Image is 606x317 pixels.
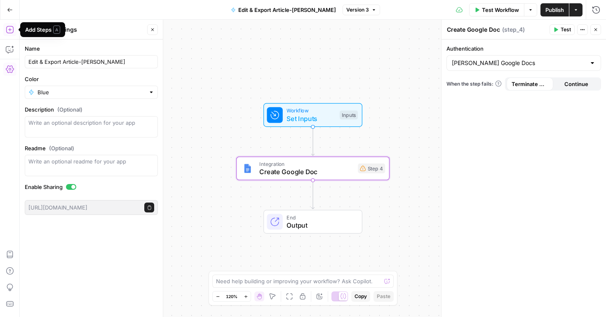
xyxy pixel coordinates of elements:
label: Enable Sharing [25,183,158,191]
span: Integration [259,160,354,168]
div: WorkflowSet InputsInputs [236,103,390,127]
g: Edge from step_4 to end [311,180,314,209]
label: Authentication [446,44,601,53]
label: Name [25,44,158,53]
span: Copy [355,293,367,300]
input: Molly Metzger Google Docs [452,59,586,67]
span: Test [561,26,571,33]
span: Test Workflow [482,6,519,14]
button: Edit & Export Article-[PERSON_NAME] [226,3,341,16]
a: When the step fails: [446,80,502,88]
span: End [287,213,354,221]
span: Terminate Workflow [512,80,548,88]
span: Continue [564,80,588,88]
span: Set Inputs [287,114,336,124]
img: Instagram%20post%20-%201%201.png [243,163,253,173]
input: Blue [38,88,145,96]
div: Workflow Settings [25,26,145,34]
label: Description [25,105,158,114]
button: Continue [553,77,600,91]
span: (Optional) [57,105,82,114]
span: Paste [377,293,390,300]
div: Step 4 [358,163,385,173]
div: IntegrationCreate Google DocStep 4 [236,156,390,180]
span: ( step_4 ) [502,26,525,34]
span: Create Google Doc [259,167,354,177]
span: A [53,26,60,34]
button: Test Workflow [469,3,524,16]
span: Edit & Export Article-[PERSON_NAME] [238,6,336,14]
span: 120% [226,293,237,300]
textarea: Create Google Doc [447,26,500,34]
button: Publish [540,3,569,16]
button: Paste [373,291,394,302]
label: Readme [25,144,158,152]
button: Test [550,24,575,35]
button: Version 3 [343,5,380,15]
div: EndOutput [236,210,390,234]
span: Version 3 [346,6,369,14]
g: Edge from start to step_4 [311,127,314,156]
div: Add Steps [25,26,60,34]
div: Inputs [340,111,358,120]
button: Copy [351,291,370,302]
span: Publish [545,6,564,14]
span: Output [287,220,354,230]
label: Color [25,75,158,83]
span: Workflow [287,107,336,114]
input: Untitled [28,58,154,66]
span: (Optional) [49,144,74,152]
